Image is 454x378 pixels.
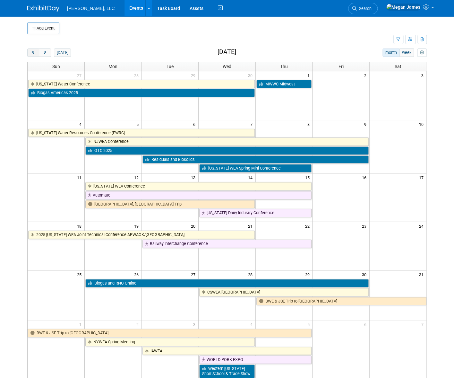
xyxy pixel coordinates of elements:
[28,231,255,239] a: 2025 [US_STATE] WEA Joint Technical Conference APWAOK/[GEOGRAPHIC_DATA]
[247,173,255,181] span: 14
[338,64,344,69] span: Fri
[420,51,424,55] i: Personalize Calendar
[85,146,369,155] a: OTC 2025
[306,71,312,79] span: 1
[361,173,369,181] span: 16
[247,222,255,230] span: 21
[39,48,51,57] button: next
[418,222,426,230] span: 24
[199,288,369,296] a: CSWEA [GEOGRAPHIC_DATA]
[190,173,198,181] span: 13
[199,209,312,217] a: [US_STATE] Dairy Industry Conference
[76,270,84,278] span: 25
[417,48,427,57] button: myCustomButton
[142,347,312,355] a: IAWEA
[250,320,255,328] span: 4
[27,5,59,12] img: ExhibitDay
[357,6,372,11] span: Search
[76,173,84,181] span: 11
[421,320,426,328] span: 7
[190,222,198,230] span: 20
[85,137,369,146] a: NJWEA Conference
[142,155,369,164] a: Residuals and Biosolids
[28,89,255,97] a: Biogas Americas 2025
[364,320,369,328] span: 6
[28,129,255,137] a: [US_STATE] Water Resources Conference (FWRC)
[418,173,426,181] span: 17
[85,279,369,287] a: Biogas and RNG Online
[250,120,255,128] span: 7
[217,48,236,56] h2: [DATE]
[280,64,288,69] span: Thu
[199,365,255,378] a: Western [US_STATE] Short School & Trade Show
[304,270,312,278] span: 29
[167,64,174,69] span: Tue
[421,71,426,79] span: 3
[256,297,426,305] a: BWE & JSE Trip to [GEOGRAPHIC_DATA]
[247,270,255,278] span: 28
[364,120,369,128] span: 9
[399,48,414,57] button: week
[133,173,141,181] span: 12
[306,120,312,128] span: 8
[54,48,71,57] button: [DATE]
[67,6,115,11] span: [PERSON_NAME], LLC
[85,338,255,346] a: NYWEA Spring Meeting
[190,270,198,278] span: 27
[247,71,255,79] span: 30
[418,120,426,128] span: 10
[304,173,312,181] span: 15
[193,320,198,328] span: 3
[418,270,426,278] span: 31
[348,3,378,14] a: Search
[85,182,312,190] a: [US_STATE] WEA Conference
[361,222,369,230] span: 23
[364,71,369,79] span: 2
[395,64,401,69] span: Sat
[108,64,117,69] span: Mon
[52,64,60,69] span: Sun
[256,80,312,88] a: MWWC Midwest
[193,120,198,128] span: 6
[361,270,369,278] span: 30
[199,356,312,364] a: WORLD PORK EXPO
[76,71,84,79] span: 27
[136,120,141,128] span: 5
[142,240,312,248] a: Railway Interchange Conference
[190,71,198,79] span: 29
[27,22,59,34] button: Add Event
[133,270,141,278] span: 26
[136,320,141,328] span: 2
[76,222,84,230] span: 18
[223,64,231,69] span: Wed
[85,191,312,199] a: Automate
[199,164,312,172] a: [US_STATE] WEA Spring Mini Conference
[386,4,421,11] img: Megan James
[28,80,255,88] a: [US_STATE] Water Conference
[28,329,312,337] a: BWE & JSE Trip to [GEOGRAPHIC_DATA]
[304,222,312,230] span: 22
[79,320,84,328] span: 1
[382,48,399,57] button: month
[306,320,312,328] span: 5
[133,71,141,79] span: 28
[79,120,84,128] span: 4
[27,48,39,57] button: prev
[133,222,141,230] span: 19
[85,200,255,208] a: [GEOGRAPHIC_DATA], [GEOGRAPHIC_DATA] Trip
